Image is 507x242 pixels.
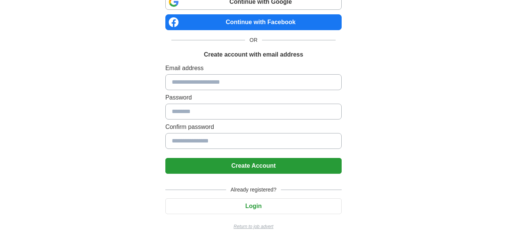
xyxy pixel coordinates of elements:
[165,223,342,230] a: Return to job advert
[165,198,342,214] button: Login
[165,123,342,132] label: Confirm password
[204,50,303,59] h1: Create account with email address
[165,93,342,102] label: Password
[245,36,262,44] span: OR
[165,158,342,174] button: Create Account
[165,64,342,73] label: Email address
[165,203,342,209] a: Login
[165,14,342,30] a: Continue with Facebook
[226,186,281,194] span: Already registered?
